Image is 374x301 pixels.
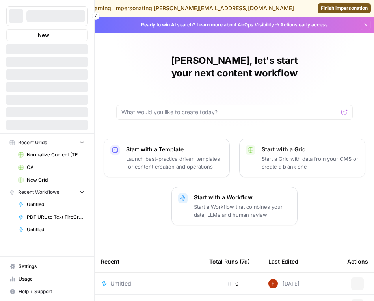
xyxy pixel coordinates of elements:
[15,223,88,236] a: Untitled
[262,145,359,153] p: Start with a Grid
[101,280,197,288] a: Untitled
[6,186,88,198] button: Recent Workflows
[18,189,59,196] span: Recent Workflows
[19,288,84,295] span: Help + Support
[262,155,359,171] p: Start a Grid with data from your CMS or create a blank one
[19,263,84,270] span: Settings
[80,4,294,12] div: Warning! Impersonating [PERSON_NAME][EMAIL_ADDRESS][DOMAIN_NAME]
[101,251,197,272] div: Recent
[268,279,300,288] div: [DATE]
[6,29,88,41] button: New
[38,31,49,39] span: New
[27,201,84,208] span: Untitled
[6,260,88,273] a: Settings
[6,285,88,298] button: Help + Support
[6,273,88,285] a: Usage
[239,139,365,177] button: Start with a GridStart a Grid with data from your CMS or create a blank one
[194,203,291,219] p: Start a Workflow that combines your data, LLMs and human review
[126,155,223,171] p: Launch best-practice driven templates for content creation and operations
[27,177,84,184] span: New Grid
[104,139,230,177] button: Start with a TemplateLaunch best-practice driven templates for content creation and operations
[116,54,353,80] h1: [PERSON_NAME], let's start your next content workflow
[121,108,338,116] input: What would you like to create today?
[27,164,84,171] span: QA
[15,174,88,186] a: New Grid
[268,279,278,288] img: 7nhihnjpesijol0l01fvic7q4e5q
[15,149,88,161] a: Normalize Content [TEST CASES]
[6,137,88,149] button: Recent Grids
[197,22,223,28] a: Learn more
[27,151,84,158] span: Normalize Content [TEST CASES]
[27,226,84,233] span: Untitled
[171,187,298,225] button: Start with a WorkflowStart a Workflow that combines your data, LLMs and human review
[209,280,256,288] div: 0
[110,280,131,288] span: Untitled
[268,251,298,272] div: Last Edited
[15,161,88,174] a: QA
[18,139,47,146] span: Recent Grids
[126,145,223,153] p: Start with a Template
[318,3,371,13] a: Finish impersonation
[194,193,291,201] p: Start with a Workflow
[15,211,88,223] a: PDF URL to Text FireCrawl
[15,198,88,211] a: Untitled
[141,21,274,28] span: Ready to win AI search? about AirOps Visibility
[27,214,84,221] span: PDF URL to Text FireCrawl
[347,251,368,272] div: Actions
[209,251,250,272] div: Total Runs (7d)
[280,21,328,28] span: Actions early access
[321,5,368,12] span: Finish impersonation
[19,275,84,282] span: Usage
